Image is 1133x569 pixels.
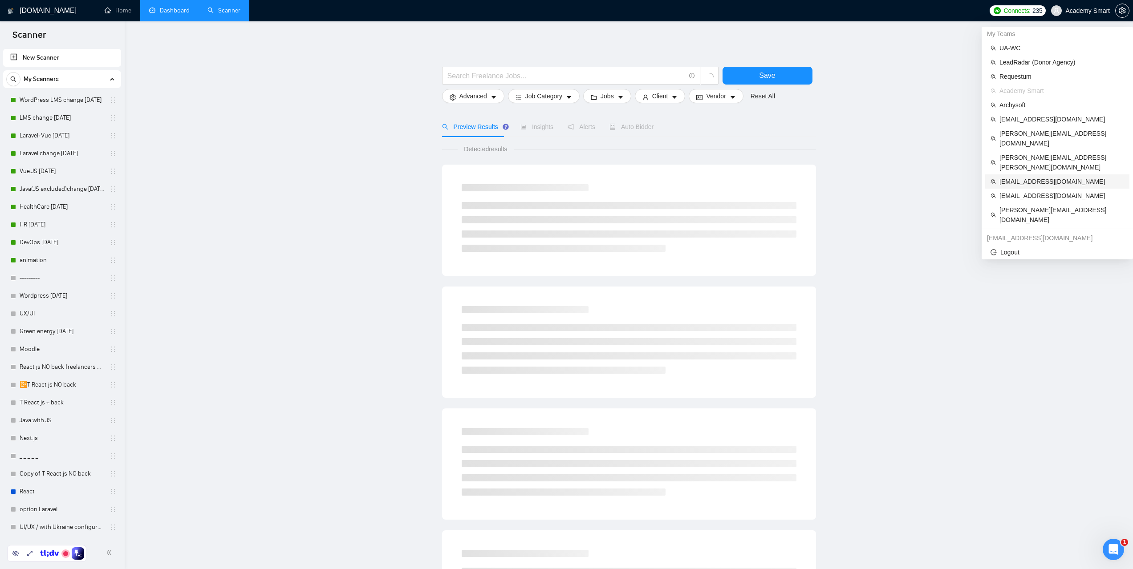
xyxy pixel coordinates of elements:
[110,346,117,353] span: holder
[110,97,117,104] span: holder
[20,358,104,376] a: React js NO back freelancers only
[991,102,996,108] span: team
[991,74,996,79] span: team
[8,4,14,18] img: logo
[982,27,1133,41] div: My Teams
[706,91,726,101] span: Vendor
[110,257,117,264] span: holder
[502,123,510,131] div: Tooltip anchor
[20,216,104,234] a: HR [DATE]
[1004,6,1031,16] span: Connects:
[20,109,104,127] a: LMS change [DATE]
[566,94,572,101] span: caret-down
[20,323,104,340] a: Green energy [DATE]
[20,447,104,465] a: _ _ _ _ _
[110,470,117,477] span: holder
[20,198,104,216] a: HealthCare [DATE]
[999,43,1124,53] span: UA-WC
[516,94,522,101] span: bars
[723,67,812,85] button: Save
[999,72,1124,81] span: Requestum
[447,70,685,81] input: Search Freelance Jobs...
[110,381,117,388] span: holder
[20,305,104,323] a: UX/UI
[689,73,695,79] span: info-circle
[20,251,104,269] a: animation
[110,399,117,406] span: holder
[591,94,597,101] span: folder
[994,7,1001,14] img: upwork-logo.png
[10,49,114,67] a: New Scanner
[991,88,996,93] span: team
[459,91,487,101] span: Advanced
[110,292,117,299] span: holder
[999,114,1124,124] span: [EMAIL_ADDRESS][DOMAIN_NAME]
[991,117,996,122] span: team
[5,28,53,47] span: Scanner
[20,518,104,536] a: UI/UX / with Ukraine configuration
[652,91,668,101] span: Client
[999,205,1124,225] span: [PERSON_NAME][EMAIL_ADDRESS][DOMAIN_NAME]
[999,100,1124,110] span: Archysoft
[110,328,117,335] span: holder
[999,129,1124,148] span: [PERSON_NAME][EMAIL_ADDRESS][DOMAIN_NAME]
[508,89,580,103] button: barsJob Categorycaret-down
[20,465,104,483] a: Copy of T React js NO back
[609,123,654,130] span: Auto Bidder
[642,94,649,101] span: user
[110,221,117,228] span: holder
[20,162,104,180] a: Vue.JS [DATE]
[999,57,1124,67] span: LeadRadar (Donor Agency)
[706,73,714,81] span: loading
[491,94,497,101] span: caret-down
[110,452,117,460] span: holder
[671,94,678,101] span: caret-down
[20,145,104,162] a: Laravel change [DATE]
[609,124,616,130] span: robot
[20,483,104,500] a: React
[149,7,190,14] a: dashboardDashboard
[991,249,997,255] span: logout
[999,153,1124,172] span: [PERSON_NAME][EMAIL_ADDRESS][PERSON_NAME][DOMAIN_NAME]
[442,124,448,130] span: search
[110,524,117,531] span: holder
[458,144,513,154] span: Detected results
[20,269,104,287] a: ---------
[20,412,104,429] a: Java with JS
[635,89,686,103] button: userClientcaret-down
[1121,539,1128,546] span: 1
[110,203,117,210] span: holder
[1053,8,1060,14] span: user
[105,7,131,14] a: homeHome
[991,160,996,165] span: team
[999,177,1124,186] span: [EMAIL_ADDRESS][DOMAIN_NAME]
[110,310,117,317] span: holder
[110,274,117,282] span: holder
[110,363,117,371] span: holder
[525,91,562,101] span: Job Category
[110,239,117,246] span: holder
[982,231,1133,245] div: dima.mirov@gigradar.io
[696,94,703,101] span: idcard
[110,186,117,193] span: holder
[110,168,117,175] span: holder
[568,124,574,130] span: notification
[991,179,996,184] span: team
[442,89,504,103] button: settingAdvancedcaret-down
[24,70,59,88] span: My Scanners
[110,132,117,139] span: holder
[3,49,121,67] li: New Scanner
[689,89,743,103] button: idcardVendorcaret-down
[759,70,775,81] span: Save
[450,94,456,101] span: setting
[110,150,117,157] span: holder
[568,123,595,130] span: Alerts
[6,72,20,86] button: search
[20,429,104,447] a: Next.js
[20,127,104,145] a: Laravel+Vue [DATE]
[991,247,1124,257] span: Logout
[20,180,104,198] a: Java(JS excluded)change [DATE]
[1032,6,1042,16] span: 235
[991,136,996,141] span: team
[20,376,104,394] a: 📴T React js NO back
